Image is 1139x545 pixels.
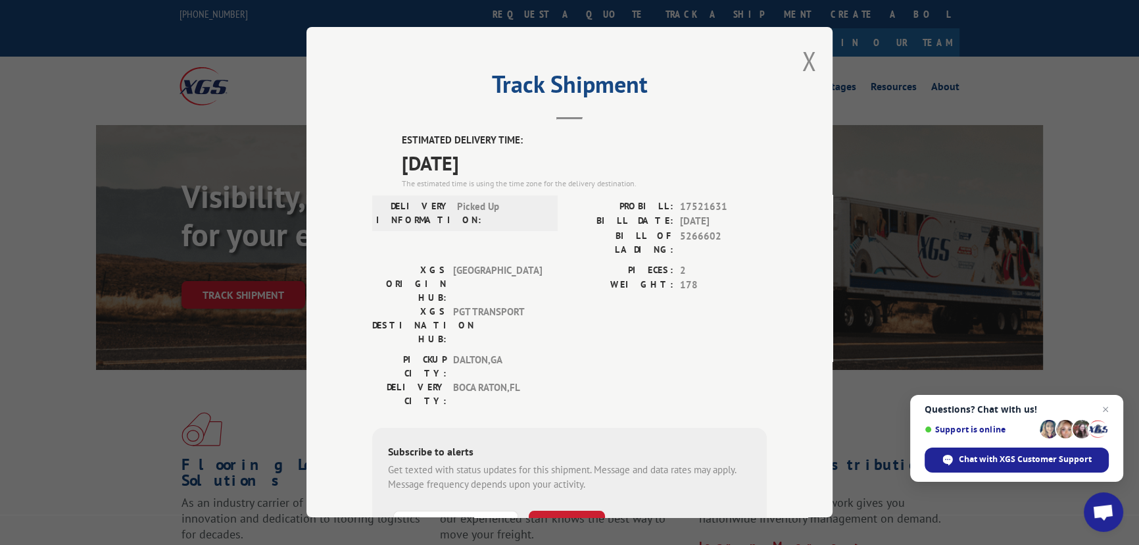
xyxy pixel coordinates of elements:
[376,199,450,227] label: DELIVERY INFORMATION:
[402,178,767,190] div: The estimated time is using the time zone for the delivery destination.
[372,305,447,346] label: XGS DESTINATION HUB:
[1098,402,1113,417] span: Close chat
[925,404,1109,415] span: Questions? Chat with us!
[453,380,542,408] span: BOCA RATON , FL
[1084,492,1123,532] div: Open chat
[680,229,767,257] span: 5266602
[393,511,518,538] input: Phone Number
[372,380,447,408] label: DELIVERY CITY:
[453,263,542,305] span: [GEOGRAPHIC_DATA]
[569,229,673,257] label: BILL OF LADING:
[680,199,767,215] span: 17521631
[388,444,751,463] div: Subscribe to alerts
[402,133,767,148] label: ESTIMATED DELIVERY TIME:
[925,425,1035,434] span: Support is online
[569,278,673,293] label: WEIGHT:
[680,263,767,278] span: 2
[529,511,605,538] button: SUBSCRIBE
[569,214,673,229] label: BILL DATE:
[925,448,1109,473] div: Chat with XGS Customer Support
[457,199,546,227] span: Picked Up
[372,353,447,380] label: PICKUP CITY:
[569,199,673,215] label: PROBILL:
[802,43,816,78] button: Close modal
[569,263,673,278] label: PIECES:
[453,353,542,380] span: DALTON , GA
[453,305,542,346] span: PGT TRANSPORT
[372,75,767,100] h2: Track Shipment
[388,463,751,492] div: Get texted with status updates for this shipment. Message and data rates may apply. Message frequ...
[680,278,767,293] span: 178
[402,148,767,178] span: [DATE]
[959,454,1092,465] span: Chat with XGS Customer Support
[372,263,447,305] label: XGS ORIGIN HUB:
[680,214,767,229] span: [DATE]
